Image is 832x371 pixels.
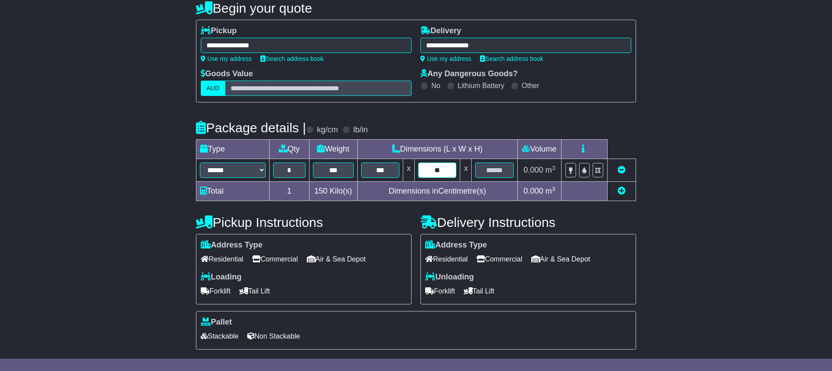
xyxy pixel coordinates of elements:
label: Any Dangerous Goods? [420,69,518,79]
span: Tail Lift [464,284,494,298]
label: Pickup [201,26,237,36]
td: x [460,159,472,182]
td: Kilo(s) [309,182,357,201]
label: lb/in [353,125,368,135]
td: x [403,159,415,182]
span: Air & Sea Depot [307,252,366,266]
span: Commercial [476,252,522,266]
h4: Package details | [196,120,306,135]
td: Dimensions (L x W x H) [357,140,517,159]
label: Address Type [425,240,487,250]
a: Add new item [618,187,626,195]
label: Delivery [420,26,461,36]
span: 150 [314,187,327,195]
sup: 3 [552,186,555,192]
label: kg/cm [317,125,338,135]
span: m [545,187,555,195]
h4: Pickup Instructions [196,215,412,230]
label: Lithium Battery [458,81,505,90]
span: Residential [425,252,468,266]
span: Stackable [201,329,238,343]
td: Total [196,182,270,201]
span: Non Stackable [247,329,300,343]
td: 1 [270,182,309,201]
span: Commercial [252,252,298,266]
label: Goods Value [201,69,253,79]
span: Residential [201,252,243,266]
label: Address Type [201,240,263,250]
label: Unloading [425,272,474,282]
a: Use my address [420,55,471,62]
td: Qty [270,140,309,159]
span: 0.000 [523,187,543,195]
label: Other [522,81,539,90]
label: AUD [201,81,225,96]
span: m [545,166,555,174]
td: Dimensions in Centimetre(s) [357,182,517,201]
td: Type [196,140,270,159]
sup: 3 [552,165,555,171]
h4: Delivery Instructions [420,215,636,230]
a: Search address book [480,55,543,62]
span: Tail Lift [239,284,270,298]
td: Volume [517,140,561,159]
a: Remove this item [618,166,626,174]
a: Use my address [201,55,252,62]
label: No [431,81,440,90]
a: Search address book [260,55,324,62]
label: Loading [201,272,242,282]
h4: Begin your quote [196,1,636,15]
label: Pallet [201,318,232,327]
span: 0.000 [523,166,543,174]
td: Weight [309,140,357,159]
span: Air & Sea Depot [531,252,590,266]
span: Forklift [201,284,231,298]
span: Forklift [425,284,455,298]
